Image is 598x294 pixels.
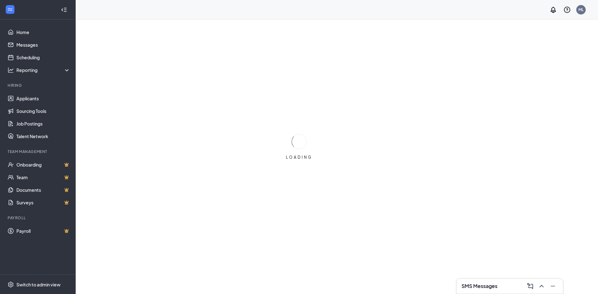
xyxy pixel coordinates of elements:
[578,7,583,12] div: ML
[16,184,70,196] a: DocumentsCrown
[16,26,70,38] a: Home
[8,281,14,288] svg: Settings
[16,130,70,143] a: Talent Network
[548,281,558,291] button: Minimize
[16,51,70,64] a: Scheduling
[16,38,70,51] a: Messages
[8,215,69,220] div: Payroll
[283,155,315,160] div: LOADING
[16,67,71,73] div: Reporting
[16,117,70,130] a: Job Postings
[462,283,497,290] h3: SMS Messages
[16,225,70,237] a: PayrollCrown
[537,281,547,291] button: ChevronUp
[16,105,70,117] a: Sourcing Tools
[16,196,70,209] a: SurveysCrown
[8,83,69,88] div: Hiring
[7,6,13,13] svg: WorkstreamLogo
[538,282,545,290] svg: ChevronUp
[16,281,61,288] div: Switch to admin view
[525,281,535,291] button: ComposeMessage
[8,149,69,154] div: Team Management
[16,158,70,171] a: OnboardingCrown
[549,282,557,290] svg: Minimize
[563,6,571,14] svg: QuestionInfo
[526,282,534,290] svg: ComposeMessage
[61,7,67,13] svg: Collapse
[549,6,557,14] svg: Notifications
[16,171,70,184] a: TeamCrown
[16,92,70,105] a: Applicants
[8,67,14,73] svg: Analysis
